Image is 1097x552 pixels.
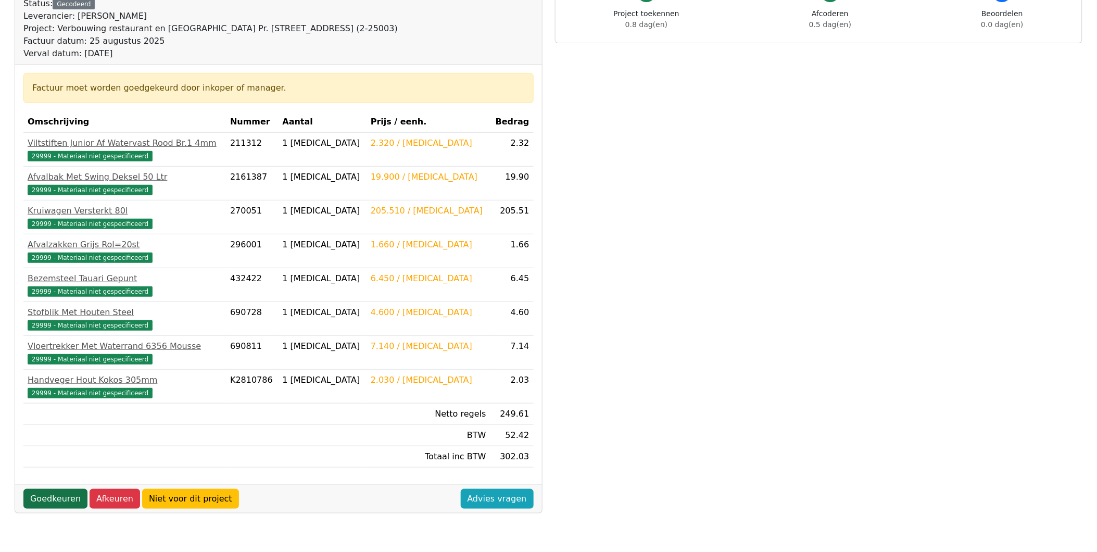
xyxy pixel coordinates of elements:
div: 19.900 / [MEDICAL_DATA] [371,171,486,183]
th: Aantal [278,111,366,133]
span: 0.5 dag(en) [809,20,851,29]
div: 1 [MEDICAL_DATA] [282,340,362,353]
span: 29999 - Materiaal niet gespecificeerd [28,286,153,297]
td: 211312 [226,133,278,167]
td: 249.61 [490,404,534,425]
span: 0.8 dag(en) [625,20,667,29]
td: 6.45 [490,268,534,302]
a: Afvalzakken Grijs Rol=20st29999 - Materiaal niet gespecificeerd [28,239,222,264]
th: Nummer [226,111,278,133]
a: Goedkeuren [23,489,87,509]
td: BTW [367,425,490,446]
span: 29999 - Materiaal niet gespecificeerd [28,354,153,365]
a: Afvalbak Met Swing Deksel 50 Ltr29999 - Materiaal niet gespecificeerd [28,171,222,196]
td: 302.03 [490,446,534,468]
div: Project: Verbouwing restaurant en [GEOGRAPHIC_DATA] Pr. [STREET_ADDRESS] (2-25003) [23,22,398,35]
a: Viltstiften Junior Af Watervast Rood Br.1 4mm29999 - Materiaal niet gespecificeerd [28,137,222,162]
td: 2161387 [226,167,278,200]
div: 1 [MEDICAL_DATA] [282,239,362,251]
a: Bezemsteel Tauari Gepunt29999 - Materiaal niet gespecificeerd [28,272,222,297]
div: Viltstiften Junior Af Watervast Rood Br.1 4mm [28,137,222,149]
span: 29999 - Materiaal niet gespecificeerd [28,388,153,398]
div: Project toekennen [614,8,679,30]
div: 1 [MEDICAL_DATA] [282,272,362,285]
span: 29999 - Materiaal niet gespecificeerd [28,219,153,229]
span: 29999 - Materiaal niet gespecificeerd [28,253,153,263]
td: Totaal inc BTW [367,446,490,468]
div: 7.140 / [MEDICAL_DATA] [371,340,486,353]
div: 1 [MEDICAL_DATA] [282,171,362,183]
div: Bezemsteel Tauari Gepunt [28,272,222,285]
div: Factuur datum: 25 augustus 2025 [23,35,398,47]
td: 4.60 [490,302,534,336]
td: 2.03 [490,370,534,404]
div: 1 [MEDICAL_DATA] [282,205,362,217]
td: 296001 [226,234,278,268]
td: 690811 [226,336,278,370]
th: Bedrag [490,111,534,133]
a: Niet voor dit project [142,489,239,509]
span: 29999 - Materiaal niet gespecificeerd [28,151,153,161]
div: 2.320 / [MEDICAL_DATA] [371,137,486,149]
td: Netto regels [367,404,490,425]
td: 52.42 [490,425,534,446]
td: 19.90 [490,167,534,200]
td: 1.66 [490,234,534,268]
div: 1.660 / [MEDICAL_DATA] [371,239,486,251]
div: Stofblik Met Houten Steel [28,306,222,319]
div: Afvalbak Met Swing Deksel 50 Ltr [28,171,222,183]
div: 6.450 / [MEDICAL_DATA] [371,272,486,285]
td: 7.14 [490,336,534,370]
div: Verval datum: [DATE] [23,47,398,60]
div: Beoordelen [981,8,1024,30]
div: 205.510 / [MEDICAL_DATA] [371,205,486,217]
div: Handveger Hout Kokos 305mm [28,374,222,386]
div: Afvalzakken Grijs Rol=20st [28,239,222,251]
a: Afkeuren [90,489,140,509]
span: 29999 - Materiaal niet gespecificeerd [28,185,153,195]
a: Stofblik Met Houten Steel29999 - Materiaal niet gespecificeerd [28,306,222,331]
div: 1 [MEDICAL_DATA] [282,137,362,149]
div: Leverancier: [PERSON_NAME] [23,10,398,22]
a: Handveger Hout Kokos 305mm29999 - Materiaal niet gespecificeerd [28,374,222,399]
td: K2810786 [226,370,278,404]
th: Prijs / eenh. [367,111,490,133]
a: Kruiwagen Versterkt 80l29999 - Materiaal niet gespecificeerd [28,205,222,230]
span: 0.0 dag(en) [981,20,1024,29]
div: Afcoderen [809,8,851,30]
a: Vloertrekker Met Waterrand 6356 Mousse29999 - Materiaal niet gespecificeerd [28,340,222,365]
div: 1 [MEDICAL_DATA] [282,306,362,319]
td: 690728 [226,302,278,336]
a: Advies vragen [461,489,534,509]
td: 205.51 [490,200,534,234]
th: Omschrijving [23,111,226,133]
div: Kruiwagen Versterkt 80l [28,205,222,217]
td: 270051 [226,200,278,234]
td: 2.32 [490,133,534,167]
div: Vloertrekker Met Waterrand 6356 Mousse [28,340,222,353]
div: 1 [MEDICAL_DATA] [282,374,362,386]
div: 4.600 / [MEDICAL_DATA] [371,306,486,319]
span: 29999 - Materiaal niet gespecificeerd [28,320,153,331]
div: Factuur moet worden goedgekeurd door inkoper of manager. [32,82,525,94]
div: 2.030 / [MEDICAL_DATA] [371,374,486,386]
td: 432422 [226,268,278,302]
